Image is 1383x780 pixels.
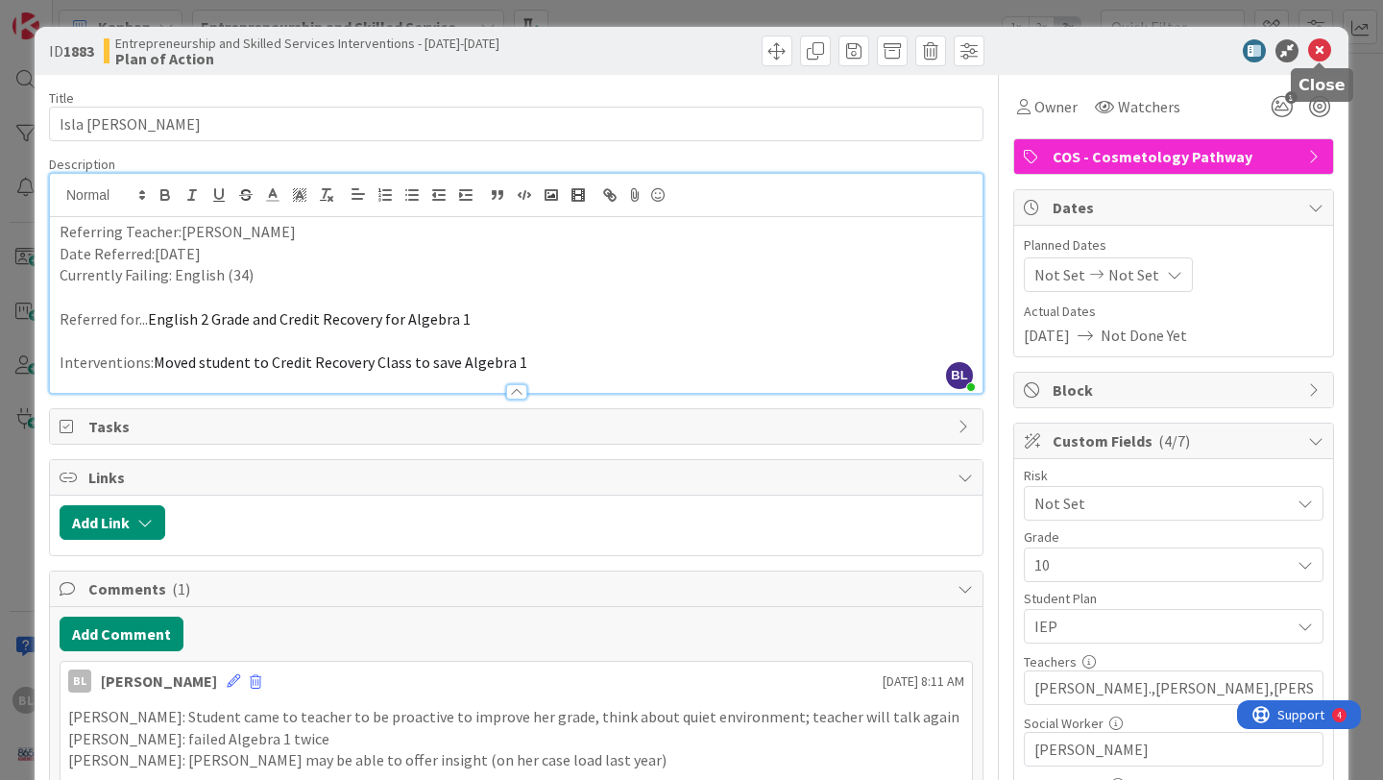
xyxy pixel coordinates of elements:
[49,156,115,173] span: Description
[60,352,973,374] p: Interventions:
[40,3,87,26] span: Support
[1024,653,1077,670] label: Teachers
[1101,324,1187,347] span: Not Done Yet
[1158,431,1190,451] span: ( 4/7 )
[946,362,973,389] span: BL
[1053,145,1298,168] span: COS - Cosmetology Pathway
[115,51,499,66] b: Plan of Action
[88,577,948,600] span: Comments
[172,579,190,598] span: ( 1 )
[60,264,973,286] p: Currently Failing: English (34)
[1024,302,1323,322] span: Actual Dates
[1034,490,1280,517] span: Not Set
[1024,715,1104,732] label: Social Worker
[68,728,964,750] p: [PERSON_NAME]: failed Algebra 1 twice
[1034,263,1085,286] span: Not Set
[154,353,527,372] span: Moved student to Credit Recovery Class to save Algebra 1
[1285,91,1298,104] span: 3
[1118,95,1180,118] span: Watchers
[883,671,964,692] span: [DATE] 8:11 AM
[115,36,499,51] span: Entrepreneurship and Skilled Services Interventions - [DATE]-[DATE]
[1298,76,1346,94] h5: Close
[100,8,105,23] div: 4
[60,505,165,540] button: Add Link
[60,243,973,265] p: Date Referred:[DATE]
[49,89,74,107] label: Title
[49,39,94,62] span: ID
[60,308,973,330] p: Referred for...
[63,41,94,61] b: 1883
[1053,378,1298,402] span: Block
[1034,615,1290,638] span: IEP
[49,107,983,141] input: type card name here...
[1024,235,1323,256] span: Planned Dates
[1024,530,1323,544] div: Grade
[60,617,183,651] button: Add Comment
[60,221,973,243] p: Referring Teacher:[PERSON_NAME]
[88,415,948,438] span: Tasks
[148,309,471,329] span: English 2 Grade and Credit Recovery for Algebra 1
[88,466,948,489] span: Links
[68,706,964,728] p: [PERSON_NAME]: Student came to teacher to be proactive to improve her grade, think about quiet en...
[1024,469,1323,482] div: Risk
[1024,324,1070,347] span: [DATE]
[1053,429,1298,452] span: Custom Fields
[68,749,964,771] p: [PERSON_NAME]: [PERSON_NAME] may be able to offer insight (on her case load last year)
[101,670,217,693] div: [PERSON_NAME]
[1034,95,1078,118] span: Owner
[1034,551,1280,578] span: 10
[1108,263,1159,286] span: Not Set
[1024,592,1323,605] div: Student Plan
[68,670,91,693] div: BL
[1053,196,1298,219] span: Dates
